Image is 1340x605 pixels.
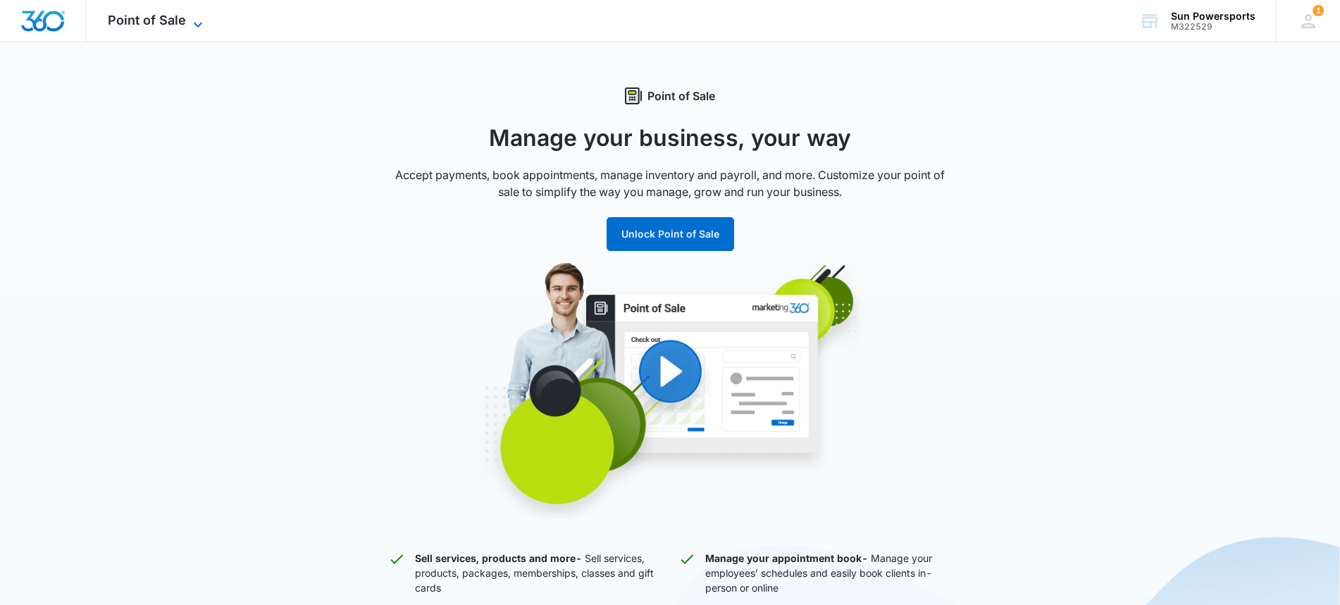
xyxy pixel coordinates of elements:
div: account name [1171,11,1255,22]
p: Manage your employees’ schedules and easily book clients in-person or online [705,551,952,595]
p: Accept payments, book appointments, manage inventory and payroll, and more. Customize your point ... [388,166,952,200]
div: notifications count [1313,5,1324,16]
button: Unlock Point of Sale [607,217,734,251]
strong: Manage your appointment book - [705,552,868,564]
h1: Manage your business, your way [388,121,952,155]
a: Unlock Point of Sale [607,228,734,240]
p: Sell services, products, packages, memberships, classes and gift cards [415,551,662,595]
img: Point of Sale [402,261,938,518]
div: Point of Sale [388,87,952,104]
span: 1 [1313,5,1324,16]
span: Point of Sale [108,13,186,28]
div: account id [1171,22,1255,32]
strong: Sell services, products and more - [415,552,582,564]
